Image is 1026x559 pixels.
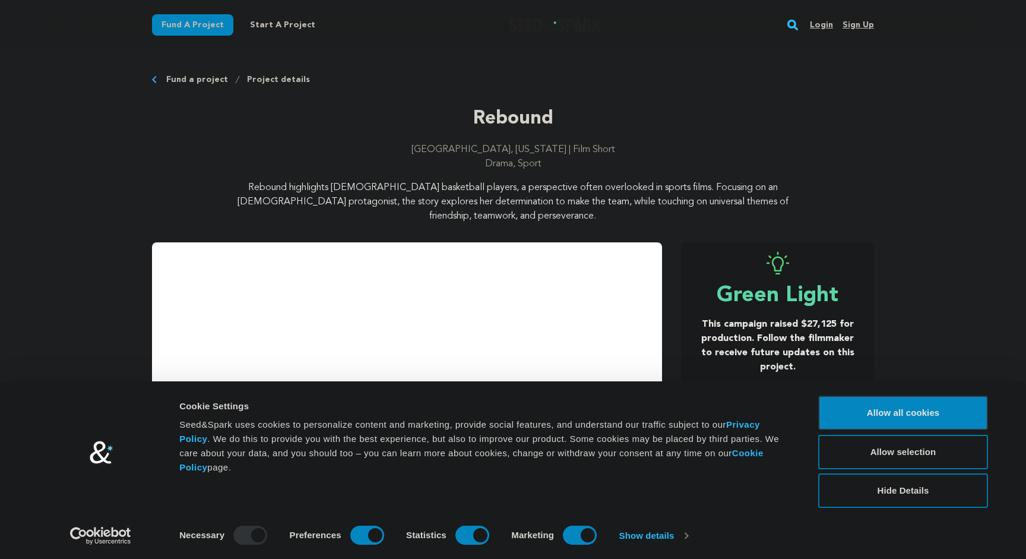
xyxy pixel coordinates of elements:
a: Project details [247,74,310,86]
img: Seed&Spark Logo Dark Mode [509,18,602,32]
button: Hide Details [818,473,988,508]
a: Seed&Spark Homepage [509,18,602,32]
p: Drama, Sport [152,157,874,171]
a: Fund a project [152,14,233,36]
a: Login [810,15,833,34]
button: Allow all cookies [818,396,988,430]
a: Privacy Policy [179,419,760,444]
img: logo [87,439,114,466]
strong: Necessary [179,530,224,540]
a: Start a project [240,14,325,36]
a: Usercentrics Cookiebot - opens in a new window [49,527,153,545]
div: Breadcrumb [152,74,874,86]
div: Cookie Settings [179,399,791,413]
p: Rebound highlights [DEMOGRAPHIC_DATA] basketball players, a perspective often overlooked in sport... [224,181,802,223]
p: Green Light [695,284,860,308]
button: Allow selection [818,435,988,469]
strong: Marketing [511,530,554,540]
p: Rebound [152,105,874,133]
strong: Preferences [290,530,341,540]
p: [GEOGRAPHIC_DATA], [US_STATE] | Film Short [152,143,874,157]
a: Show details [619,527,688,545]
strong: Statistics [406,530,446,540]
a: Sign up [843,15,874,34]
a: Fund a project [166,74,228,86]
div: Seed&Spark uses cookies to personalize content and marketing, provide social features, and unders... [179,418,791,475]
h3: This campaign raised $27,125 for production. Follow the filmmaker to receive future updates on th... [695,317,860,374]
